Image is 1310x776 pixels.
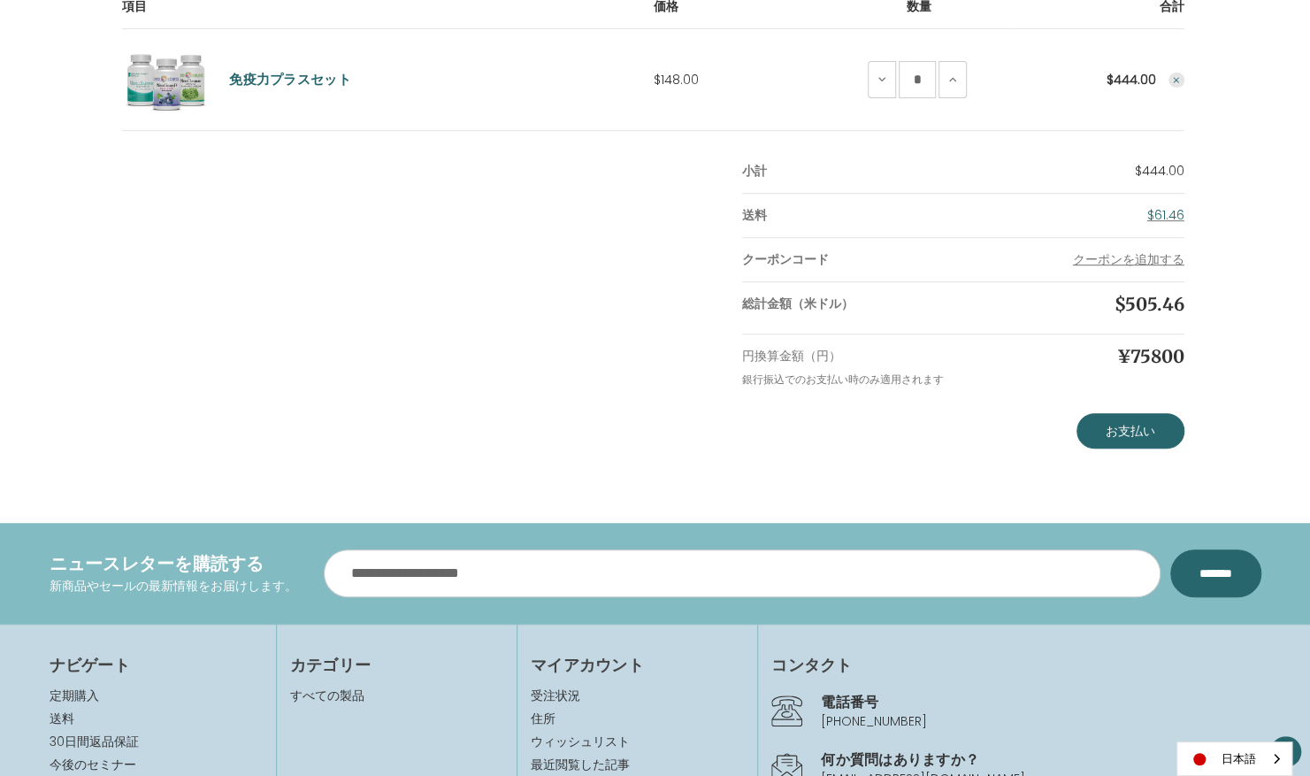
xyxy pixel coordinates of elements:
a: お支払い [1076,413,1184,449]
strong: $444.00 [1107,71,1156,88]
p: 円換算金額（円） [742,347,963,365]
a: 送料 [50,710,74,727]
span: $505.46 [1115,293,1184,315]
div: Language [1176,741,1292,776]
h4: ナビゲート [50,653,263,677]
h4: ニュースレターを購読する [50,550,297,577]
a: 日本語 [1177,742,1291,775]
a: ウィッシュリスト [531,733,744,751]
p: 新商品やセールの最新情報をお届けします。 [50,577,297,595]
a: [PHONE_NUMBER] [821,712,927,730]
span: $444.00 [1135,162,1184,180]
h4: 電話番号 [821,691,1260,712]
button: クーポンを追加する [1073,250,1184,269]
small: 銀行振込でのお支払い時のみ適用されます [742,372,944,387]
a: 受注状況 [531,687,744,705]
strong: 小計 [742,162,767,180]
a: 定期購入 [50,687,99,704]
strong: 送料 [742,206,767,224]
strong: クーポンコード [742,250,829,268]
button: Remove Immune Plus Set from cart [1168,73,1184,88]
h4: カテゴリー [290,653,503,677]
aside: Language selected: 日本語 [1176,741,1292,776]
a: 30日間返品保証 [50,733,139,750]
strong: 総計金額（米ドル） [742,295,854,312]
a: 今後のセミナー [50,756,136,773]
a: 住所 [531,710,744,728]
a: $61.46 [1147,206,1184,224]
span: $148.00 [654,71,699,88]
h4: マイアカウント [531,653,744,677]
h4: コンタクト [771,653,1260,677]
span: ¥75800 [1117,345,1184,367]
h4: 何か質問はありますか？ [821,749,1260,770]
a: すべての製品 [290,687,364,704]
input: Immune Plus Set [899,61,936,98]
a: 免疫力プラスセット [229,70,350,90]
a: 最近閲覧した記事 [531,756,744,774]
